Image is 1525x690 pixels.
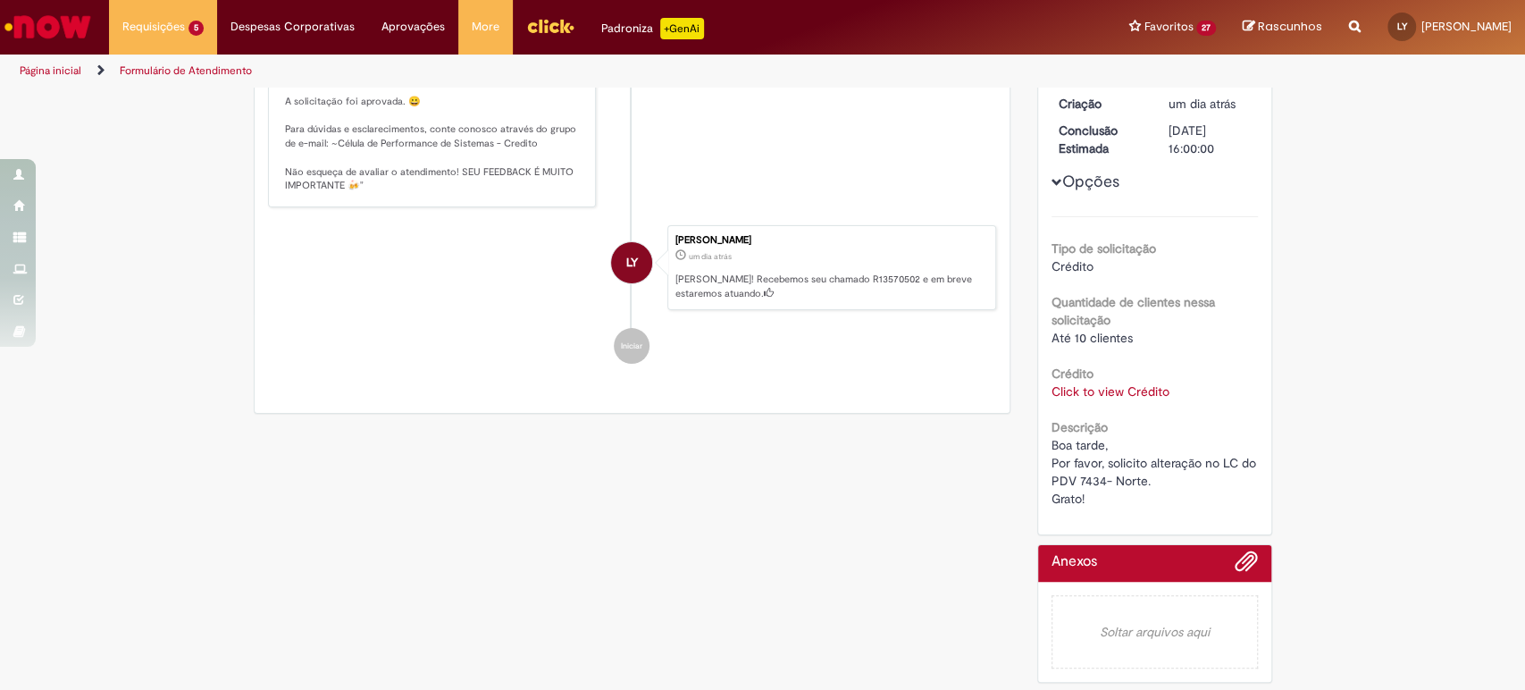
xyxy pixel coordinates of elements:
[20,63,81,78] a: Página inicial
[1243,19,1322,36] a: Rascunhos
[1169,95,1252,113] div: 26/09/2025 12:54:41
[1052,330,1133,346] span: Até 10 clientes
[1052,240,1156,257] b: Tipo de solicitação
[626,241,638,284] span: LY
[381,18,445,36] span: Aprovações
[1052,294,1215,328] b: Quantidade de clientes nessa solicitação
[230,18,355,36] span: Despesas Corporativas
[1052,383,1169,400] a: Click to view Crédito
[1045,95,1155,113] dt: Criação
[1169,96,1236,112] span: um dia atrás
[611,242,652,283] div: Luis Felipe Heidy Lima Yokota
[189,21,204,36] span: 5
[122,18,185,36] span: Requisições
[1196,21,1216,36] span: 27
[120,63,252,78] a: Formulário de Atendimento
[1052,595,1258,669] em: Soltar arquivos aqui
[1169,122,1252,157] div: [DATE] 16:00:00
[1235,550,1258,582] button: Adicionar anexos
[689,251,732,262] span: um dia atrás
[1052,366,1093,382] b: Crédito
[1052,554,1097,570] h2: Anexos
[285,40,582,193] p: "Olá, tudo bem? A solicitação foi aprovada. 😀 Para dúvidas e esclarecimentos, conte conosco atrav...
[1421,19,1512,34] span: [PERSON_NAME]
[1052,419,1108,435] b: Descrição
[1169,96,1236,112] time: 26/09/2025 12:54:41
[675,235,986,246] div: [PERSON_NAME]
[1045,122,1155,157] dt: Conclusão Estimada
[1258,18,1322,35] span: Rascunhos
[1052,437,1260,507] span: Boa tarde, Por favor, solicito alteração no LC do PDV 7434- Norte. Grato!
[2,9,94,45] img: ServiceNow
[601,18,704,39] div: Padroniza
[689,251,732,262] time: 26/09/2025 12:54:41
[1397,21,1407,32] span: LY
[675,273,986,300] p: [PERSON_NAME]! Recebemos seu chamado R13570502 e em breve estaremos atuando.
[1144,18,1193,36] span: Favoritos
[1052,258,1093,274] span: Crédito
[660,18,704,39] p: +GenAi
[13,55,1003,88] ul: Trilhas de página
[526,13,574,39] img: click_logo_yellow_360x200.png
[268,225,997,311] li: Luis Felipe Heidy Lima Yokota
[472,18,499,36] span: More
